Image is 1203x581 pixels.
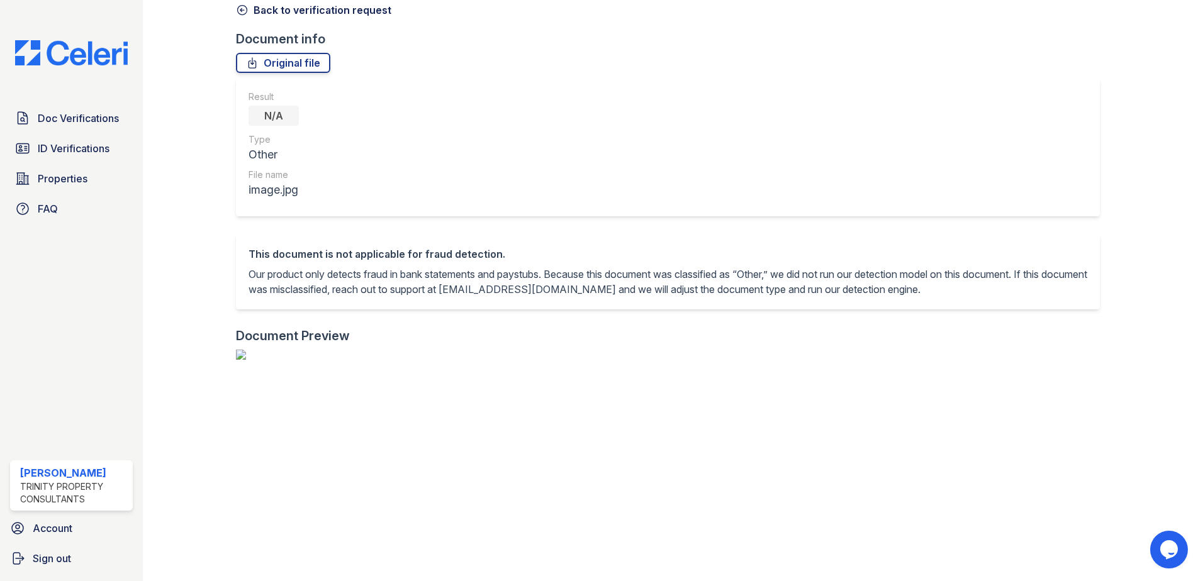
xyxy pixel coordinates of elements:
a: Sign out [5,546,138,571]
span: ID Verifications [38,141,109,156]
div: N/A [249,106,299,126]
a: ID Verifications [10,136,133,161]
span: Properties [38,171,87,186]
div: Document Preview [236,327,350,345]
a: Doc Verifications [10,106,133,131]
span: Doc Verifications [38,111,119,126]
div: [PERSON_NAME] [20,465,128,480]
a: Account [5,516,138,541]
a: Original file [236,53,330,73]
span: FAQ [38,201,58,216]
div: image.jpg [249,181,299,199]
div: Type [249,133,299,146]
iframe: chat widget [1150,531,1190,568]
div: This document is not applicable for fraud detection. [249,246,1087,262]
p: Our product only detects fraud in bank statements and paystubs. Because this document was classif... [249,267,1087,297]
div: Other [249,146,299,163]
div: Trinity Property Consultants [20,480,128,506]
div: Result [249,91,299,103]
span: Account [33,521,72,536]
a: Back to verification request [236,3,391,18]
div: File name [249,169,299,181]
a: Properties [10,166,133,191]
a: FAQ [10,196,133,221]
div: Document info [236,30,1110,48]
span: Sign out [33,551,71,566]
img: CE_Logo_Blue-a8612792a0a2168367f1c8372b55b34899dd931a85d93a1a3d3e32e68fde9ad4.png [5,40,138,65]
